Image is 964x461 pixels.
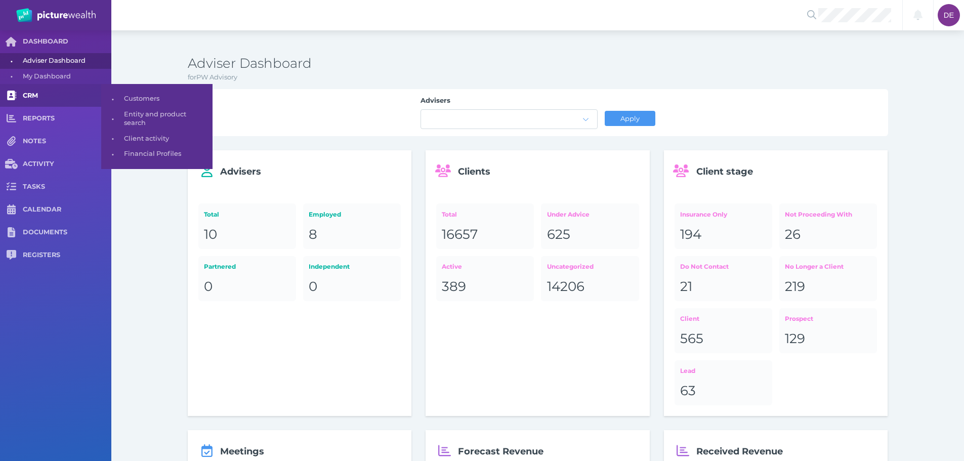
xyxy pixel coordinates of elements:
[198,203,296,248] a: Total10
[101,132,124,145] span: •
[944,11,954,19] span: DE
[23,37,111,46] span: DASHBOARD
[938,4,960,26] div: Darcie Ercegovich
[680,367,695,374] span: Lead
[680,263,729,270] span: Do Not Contact
[680,330,767,348] div: 565
[198,256,296,301] a: Partnered0
[309,263,350,270] span: Independent
[101,93,124,105] span: •
[696,446,783,457] span: Received Revenue
[680,315,699,322] span: Client
[547,263,594,270] span: Uncategorized
[785,315,813,322] span: Prospect
[680,226,767,243] div: 194
[696,166,753,177] span: Client stage
[101,148,124,160] span: •
[616,114,644,122] span: Apply
[547,226,634,243] div: 625
[204,211,219,218] span: Total
[421,96,598,109] label: Advisers
[442,263,462,270] span: Active
[23,137,111,146] span: NOTES
[101,107,213,131] a: •Entity and product search
[23,53,108,69] span: Adviser Dashboard
[442,211,457,218] span: Total
[785,278,871,296] div: 219
[204,263,236,270] span: Partnered
[605,111,655,126] button: Apply
[23,69,108,85] span: My Dashboard
[124,146,209,162] span: Financial Profiles
[124,107,209,131] span: Entity and product search
[303,256,401,301] a: Independent0
[101,112,124,125] span: •
[101,146,213,162] a: •Financial Profiles
[442,226,528,243] div: 16657
[101,131,213,147] a: •Client activity
[785,263,844,270] span: No Longer a Client
[458,166,490,177] span: Clients
[309,211,341,218] span: Employed
[785,226,871,243] div: 26
[680,383,767,400] div: 63
[23,228,111,237] span: DOCUMENTS
[23,183,111,191] span: TASKS
[188,72,888,82] p: for PW Advisory
[101,91,213,107] a: •Customers
[458,446,543,457] span: Forecast Revenue
[785,330,871,348] div: 129
[309,226,395,243] div: 8
[16,8,96,22] img: PW
[23,251,111,260] span: REGISTERS
[309,278,395,296] div: 0
[303,203,401,248] a: Employed8
[23,160,111,169] span: ACTIVITY
[785,211,852,218] span: Not Proceeding With
[436,203,534,248] a: Total16657
[23,92,111,100] span: CRM
[188,55,888,72] h3: Adviser Dashboard
[220,446,264,457] span: Meetings
[220,166,261,177] span: Advisers
[680,211,727,218] span: Insurance Only
[23,114,111,123] span: REPORTS
[680,278,767,296] div: 21
[547,211,590,218] span: Under Advice
[23,205,111,214] span: CALENDAR
[204,226,290,243] div: 10
[541,203,639,248] a: Under Advice625
[436,256,534,301] a: Active389
[442,278,528,296] div: 389
[204,278,290,296] div: 0
[124,131,209,147] span: Client activity
[547,278,634,296] div: 14206
[124,91,209,107] span: Customers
